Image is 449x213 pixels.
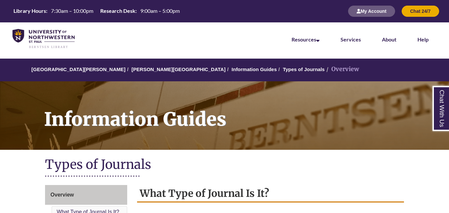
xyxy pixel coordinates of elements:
h1: Types of Journals [45,156,404,174]
li: Overview [325,65,359,74]
span: 9:00am – 5:00pm [140,8,180,14]
img: UNWSP Library Logo [12,29,75,49]
span: Overview [51,192,74,198]
a: About [382,36,396,42]
a: Hours Today [11,7,182,15]
button: Chat 24/7 [402,6,439,17]
a: Resources [292,36,319,42]
a: My Account [348,8,395,14]
a: Types of Journals [283,67,324,72]
th: Research Desk: [98,7,138,14]
a: Chat 24/7 [402,8,439,14]
span: 7:30am – 10:00pm [51,8,93,14]
a: [GEOGRAPHIC_DATA][PERSON_NAME] [32,67,126,72]
a: Services [341,36,361,42]
a: [PERSON_NAME][GEOGRAPHIC_DATA] [131,67,225,72]
button: My Account [348,6,395,17]
h2: What Type of Journal Is It? [137,185,404,202]
th: Library Hours: [11,7,48,14]
a: Overview [45,185,128,205]
table: Hours Today [11,7,182,14]
h1: Information Guides [37,81,449,141]
a: Information Guides [232,67,277,72]
a: Help [417,36,429,42]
